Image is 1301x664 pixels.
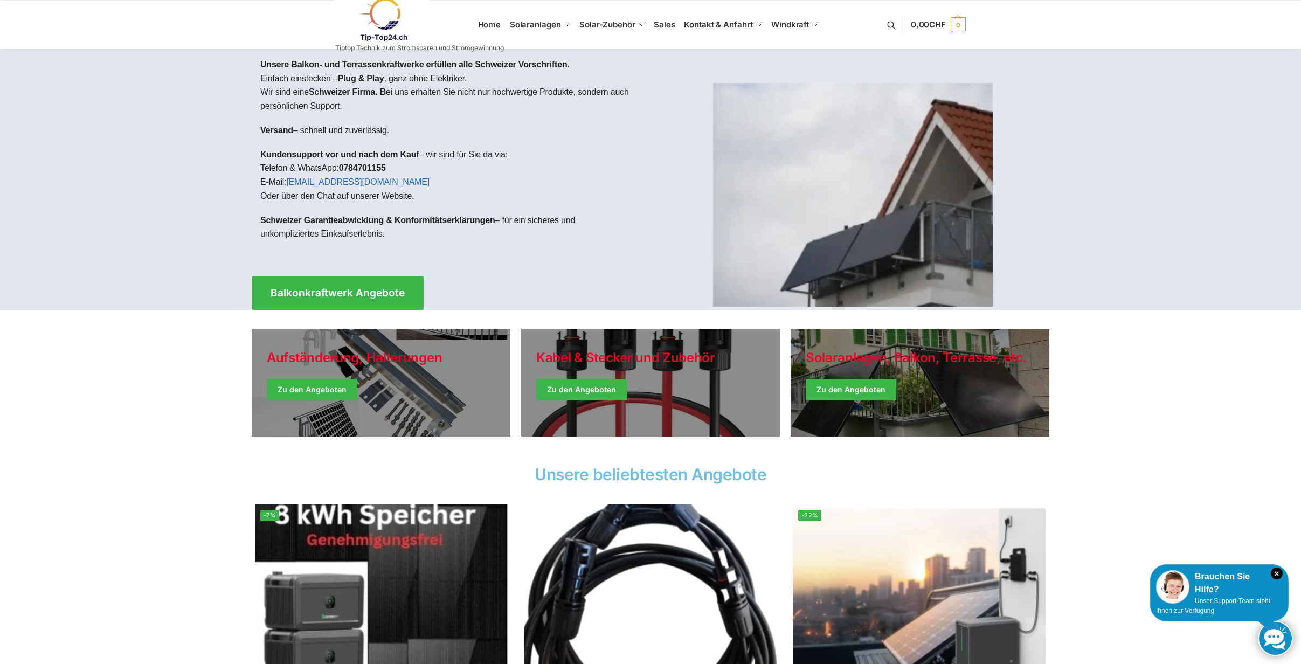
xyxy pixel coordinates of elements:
[951,17,966,32] span: 0
[260,213,642,241] p: – für ein sicheres und unkompliziertes Einkaufserlebnis.
[260,150,419,159] strong: Kundensupport vor und nach dem Kauf
[252,49,650,260] div: Einfach einstecken – , ganz ohne Elektriker.
[339,163,386,172] strong: 0784701155
[260,216,495,225] strong: Schweizer Garantieabwicklung & Konformitätserklärungen
[260,123,642,137] p: – schnell und zuverlässig.
[286,177,430,186] a: [EMAIL_ADDRESS][DOMAIN_NAME]
[252,276,424,310] a: Balkonkraftwerk Angebote
[505,1,575,49] a: Solaranlagen
[335,45,504,51] p: Tiptop Technik zum Stromsparen und Stromgewinnung
[1156,597,1270,614] span: Unser Support-Team steht Ihnen zur Verfügung
[252,329,510,437] a: Holiday Style
[260,126,293,135] strong: Versand
[260,148,642,203] p: – wir sind für Sie da via: Telefon & WhatsApp: E-Mail: Oder über den Chat auf unserer Website.
[521,329,780,437] a: Holiday Style
[1271,568,1283,579] i: Schließen
[767,1,823,49] a: Windkraft
[260,85,642,113] p: Wir sind eine ei uns erhalten Sie nicht nur hochwertige Produkte, sondern auch persönlichen Support.
[791,329,1049,437] a: Winter Jackets
[713,83,993,307] img: Home 1
[654,19,675,30] span: Sales
[1156,570,1283,596] div: Brauchen Sie Hilfe?
[929,19,946,30] span: CHF
[649,1,680,49] a: Sales
[260,60,570,69] strong: Unsere Balkon- und Terrassenkraftwerke erfüllen alle Schweizer Vorschriften.
[309,87,386,96] strong: Schweizer Firma. B
[575,1,649,49] a: Solar-Zubehör
[911,9,966,41] a: 0,00CHF 0
[271,288,405,298] span: Balkonkraftwerk Angebote
[579,19,635,30] span: Solar-Zubehör
[680,1,767,49] a: Kontakt & Anfahrt
[771,19,809,30] span: Windkraft
[911,19,946,30] span: 0,00
[252,466,1049,482] h2: Unsere beliebtesten Angebote
[510,19,561,30] span: Solaranlagen
[1156,570,1189,604] img: Customer service
[684,19,752,30] span: Kontakt & Anfahrt
[338,74,384,83] strong: Plug & Play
